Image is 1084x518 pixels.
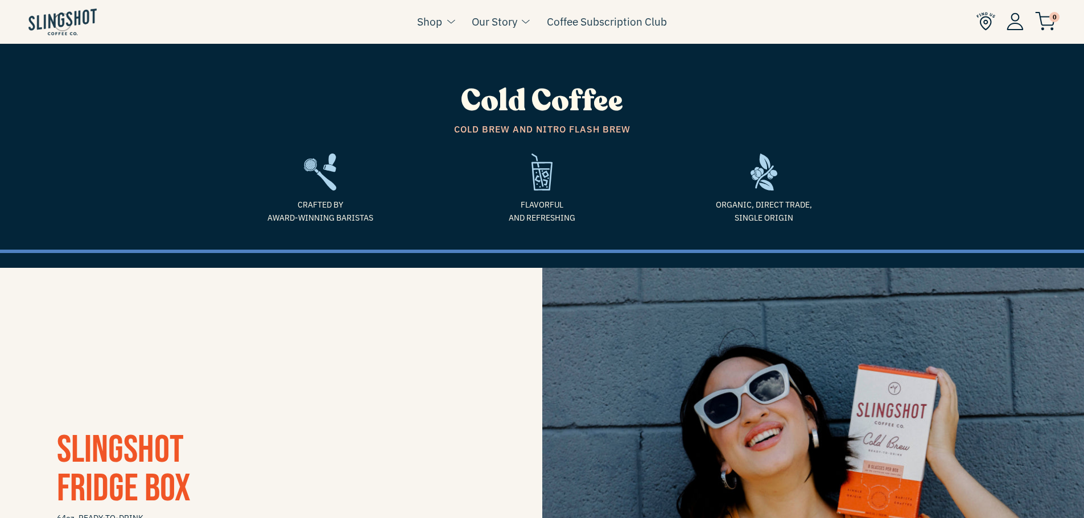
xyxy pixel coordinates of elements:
[417,13,442,30] a: Shop
[218,122,867,137] span: Cold Brew and Nitro Flash Brew
[1035,12,1056,31] img: cart
[57,427,191,512] span: Slingshot Fridge Box
[440,198,645,224] span: Flavorful and refreshing
[304,154,336,190] img: frame2-1635783918803.svg
[531,154,553,190] img: refreshing-1635975143169.svg
[976,12,995,31] img: Find Us
[218,198,423,224] span: Crafted by Award-Winning Baristas
[472,13,517,30] a: Our Story
[1035,15,1056,28] a: 0
[547,13,667,30] a: Coffee Subscription Club
[1049,12,1060,22] span: 0
[57,427,191,512] a: SlingshotFridge Box
[662,198,867,224] span: Organic, Direct Trade, Single Origin
[461,81,623,121] span: Cold Coffee
[1007,13,1024,30] img: Account
[751,154,777,190] img: frame-1635784469962.svg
